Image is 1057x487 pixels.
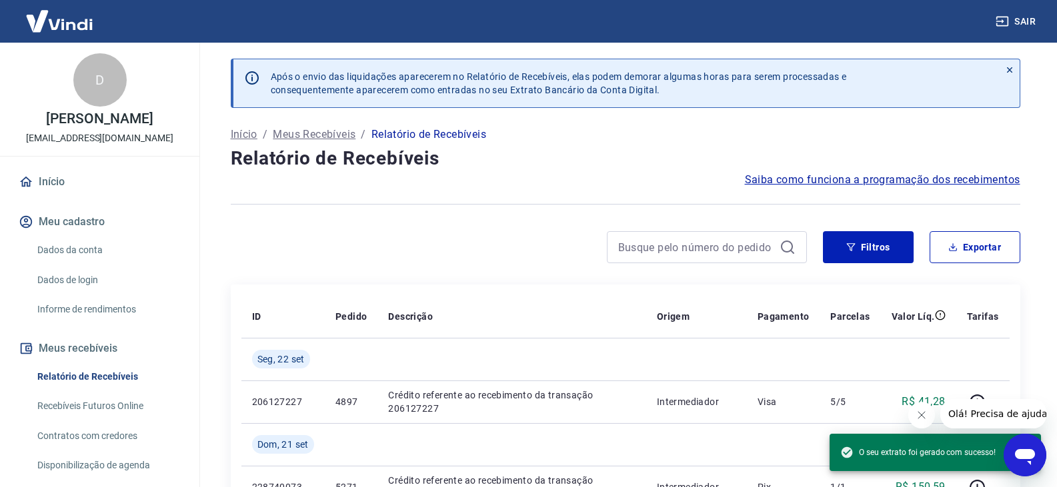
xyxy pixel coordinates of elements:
[758,395,810,408] p: Visa
[231,145,1020,172] h4: Relatório de Recebíveis
[657,310,690,323] p: Origem
[26,131,173,145] p: [EMAIL_ADDRESS][DOMAIN_NAME]
[8,9,112,20] span: Olá! Precisa de ajuda?
[252,395,314,408] p: 206127227
[16,1,103,41] img: Vindi
[371,127,486,143] p: Relatório de Recebíveis
[840,446,996,459] span: O seu extrato foi gerado com sucesso!
[273,127,355,143] a: Meus Recebíveis
[32,266,183,294] a: Dados de login
[930,231,1020,263] button: Exportar
[257,352,305,366] span: Seg, 22 set
[32,422,183,450] a: Contratos com credores
[231,127,257,143] a: Início
[388,388,636,415] p: Crédito referente ao recebimento da transação 206127227
[32,363,183,390] a: Relatório de Recebíveis
[252,310,261,323] p: ID
[830,395,870,408] p: 5/5
[361,127,365,143] p: /
[388,310,433,323] p: Descrição
[902,394,945,410] p: R$ 41,28
[32,296,183,323] a: Informe de rendimentos
[32,237,183,264] a: Dados da conta
[73,53,127,107] div: D
[657,395,736,408] p: Intermediador
[823,231,914,263] button: Filtros
[335,310,367,323] p: Pedido
[257,438,309,451] span: Dom, 21 set
[16,207,183,237] button: Meu cadastro
[335,395,367,408] p: 4897
[758,310,810,323] p: Pagamento
[46,112,153,126] p: [PERSON_NAME]
[745,172,1020,188] a: Saiba como funciona a programação dos recebimentos
[892,310,935,323] p: Valor Líq.
[993,9,1041,34] button: Sair
[908,402,935,428] iframe: Fechar mensagem
[1004,434,1046,476] iframe: Botão para abrir a janela de mensagens
[940,399,1046,428] iframe: Mensagem da empresa
[618,237,774,257] input: Busque pelo número do pedido
[967,310,999,323] p: Tarifas
[32,392,183,420] a: Recebíveis Futuros Online
[32,452,183,479] a: Disponibilização de agenda
[16,167,183,197] a: Início
[830,310,870,323] p: Parcelas
[16,334,183,363] button: Meus recebíveis
[271,70,847,97] p: Após o envio das liquidações aparecerem no Relatório de Recebíveis, elas podem demorar algumas ho...
[263,127,267,143] p: /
